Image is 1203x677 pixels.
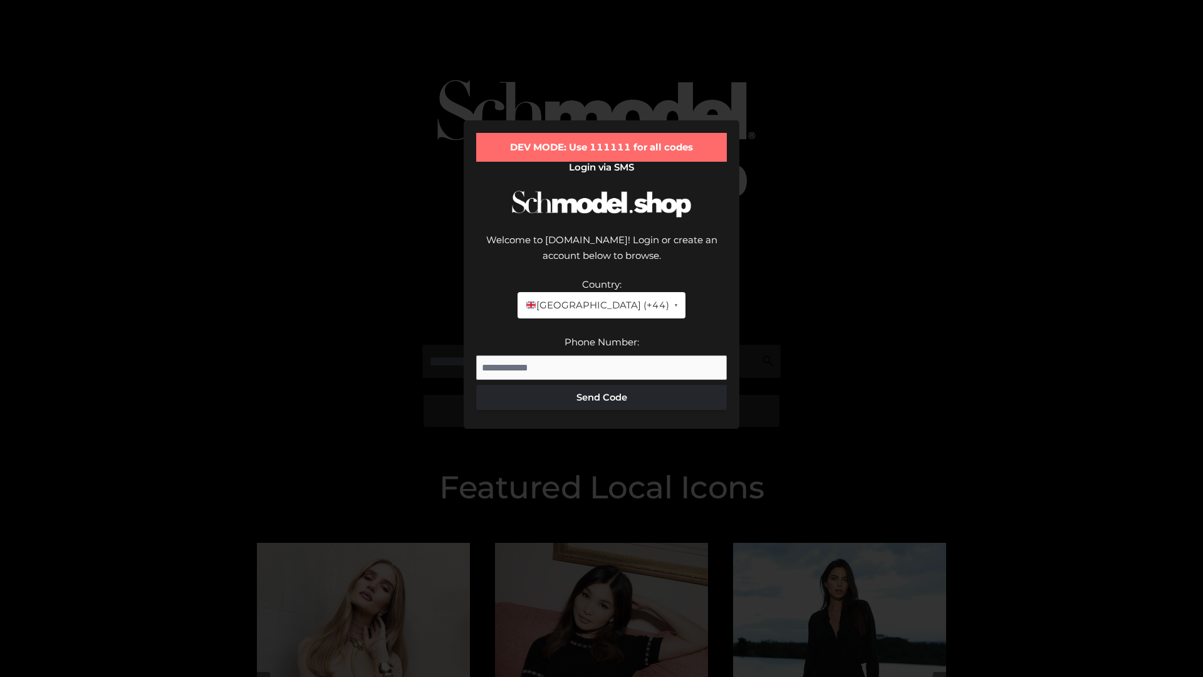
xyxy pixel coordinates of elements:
img: Schmodel Logo [508,179,695,229]
button: Send Code [476,385,727,410]
label: Country: [582,278,622,290]
div: DEV MODE: Use 111111 for all codes [476,133,727,162]
label: Phone Number: [565,336,639,348]
img: 🇬🇧 [526,300,536,310]
span: [GEOGRAPHIC_DATA] (+44) [525,297,669,313]
div: Welcome to [DOMAIN_NAME]! Login or create an account below to browse. [476,232,727,276]
h2: Login via SMS [476,162,727,173]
